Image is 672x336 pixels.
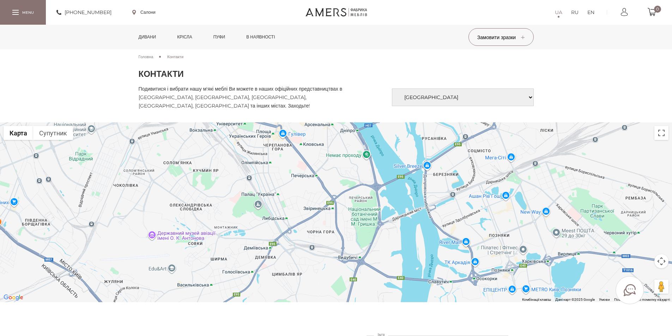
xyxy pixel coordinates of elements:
[2,293,25,302] img: Google
[33,126,73,140] button: Показати зображення із супутника
[654,280,668,294] button: Перетягніть чоловічка на карту, щоб відкрити Перегляд вулиць
[139,54,153,59] span: Головна
[599,298,610,301] a: Умови (відкривається в новій вкладці)
[132,9,156,16] a: Салони
[2,293,25,302] a: Відкрити цю область на Картах Google (відкриється нове вікно)
[571,8,579,17] a: RU
[654,254,668,268] button: Налаштування камери на Картах
[172,25,197,49] a: Крісла
[208,25,231,49] a: Пуфи
[587,8,594,17] a: EN
[522,297,551,302] button: Комбінації клавіш
[139,54,153,60] a: Головна
[468,28,534,46] button: Замовити зразки
[555,298,595,301] span: Дані карт ©2025 Google
[654,126,668,140] button: Перемкнути повноекранний режим
[56,8,111,17] a: [PHONE_NUMBER]
[555,8,562,17] a: UA
[614,298,670,301] a: Повідомити про помилку на карті
[139,85,356,110] p: Подивитися і вибрати нашу м'які меблі Ви можете в наших офіційних представництвах в [GEOGRAPHIC_D...
[4,126,33,140] button: Показати карту вулиць
[241,25,280,49] a: в наявності
[139,69,534,79] h1: Контакти
[133,25,162,49] a: Дивани
[654,6,661,13] span: 0
[477,34,525,41] span: Замовити зразки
